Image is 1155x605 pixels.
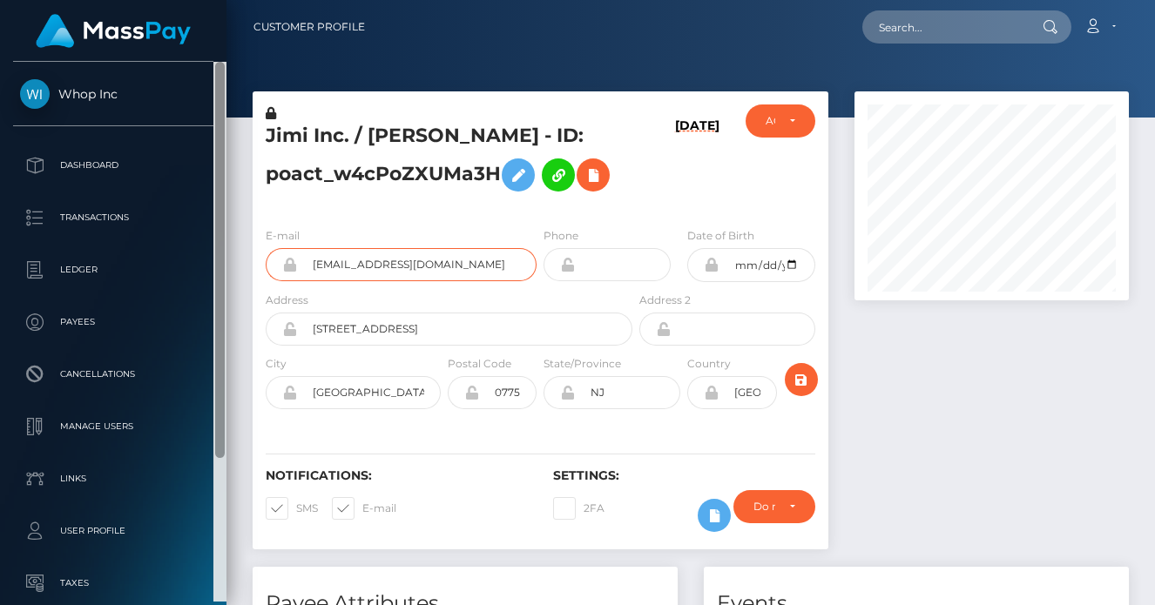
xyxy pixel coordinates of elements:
[253,9,365,45] a: Customer Profile
[36,14,191,48] img: MassPay Logo
[332,497,396,520] label: E-mail
[544,356,621,372] label: State/Province
[266,123,623,200] h5: Jimi Inc. / [PERSON_NAME] - ID: poact_w4cPoZXUMa3H
[675,118,719,206] h6: [DATE]
[687,228,754,244] label: Date of Birth
[20,570,206,596] p: Taxes
[733,490,815,523] button: Do not require
[20,152,206,178] p: Dashboard
[13,86,213,102] span: Whop Inc
[20,413,206,440] p: Manage Users
[862,10,1026,44] input: Search...
[20,466,206,492] p: Links
[553,468,814,483] h6: Settings:
[20,518,206,544] p: User Profile
[553,497,605,520] label: 2FA
[746,104,815,138] button: ACTIVE
[13,509,213,553] a: User Profile
[266,356,287,372] label: City
[20,309,206,335] p: Payees
[766,114,775,128] div: ACTIVE
[266,497,318,520] label: SMS
[448,356,511,372] label: Postal Code
[20,257,206,283] p: Ledger
[266,228,300,244] label: E-mail
[13,353,213,396] a: Cancellations
[13,144,213,187] a: Dashboard
[20,79,50,109] img: Whop Inc
[13,561,213,605] a: Taxes
[544,228,578,244] label: Phone
[13,300,213,344] a: Payees
[639,292,691,308] label: Address 2
[753,500,775,514] div: Do not require
[13,196,213,239] a: Transactions
[687,356,731,372] label: Country
[266,292,308,308] label: Address
[13,248,213,292] a: Ledger
[13,405,213,448] a: Manage Users
[20,361,206,387] p: Cancellations
[266,468,527,483] h6: Notifications:
[20,205,206,231] p: Transactions
[13,457,213,501] a: Links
